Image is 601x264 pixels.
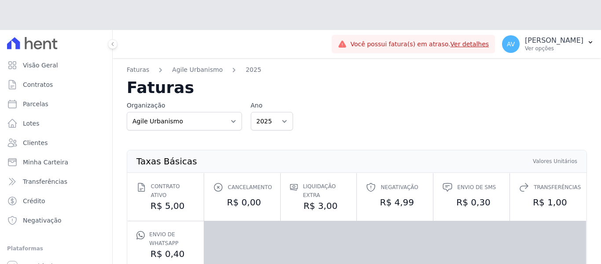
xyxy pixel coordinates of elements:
dd: R$ 5,00 [136,200,195,212]
a: Minha Carteira [4,153,109,171]
a: Visão Geral [4,56,109,74]
span: Negativação [381,183,418,192]
th: Valores Unitários [532,157,578,165]
nav: Breadcrumb [127,65,587,80]
th: Taxas Básicas [136,157,198,165]
span: Contrato ativo [151,182,195,200]
a: Contratos [4,76,109,93]
dd: R$ 0,30 [442,196,501,208]
a: Lotes [4,115,109,132]
a: Transferências [4,173,109,190]
span: Clientes [23,138,48,147]
span: Negativação [23,216,62,225]
span: Cancelamento [228,183,272,192]
p: [PERSON_NAME] [525,36,583,45]
iframe: Intercom live chat [9,234,30,255]
dd: R$ 0,00 [213,196,271,208]
label: Organização [127,101,242,110]
span: Transferências [534,183,581,192]
span: Transferências [23,177,67,186]
span: AV [507,41,515,47]
span: Envio de SMS [457,183,496,192]
dd: R$ 3,00 [290,200,348,212]
a: Parcelas [4,95,109,113]
p: Ver opções [525,45,583,52]
label: Ano [251,101,293,110]
span: Contratos [23,80,53,89]
a: Clientes [4,134,109,152]
span: Você possui fatura(s) em atraso. [350,40,489,49]
a: Negativação [4,212,109,229]
a: Ver detalhes [451,41,489,48]
dd: R$ 0,40 [136,248,195,260]
button: AV [PERSON_NAME] Ver opções [495,32,601,56]
span: Envio de Whatsapp [149,230,194,248]
span: Crédito [23,197,45,205]
a: Crédito [4,192,109,210]
span: Minha Carteira [23,158,68,167]
a: Agile Urbanismo [172,65,223,74]
dd: R$ 1,00 [519,196,577,208]
span: Lotes [23,119,40,128]
a: 2025 [246,65,261,74]
h2: Faturas [127,80,587,96]
span: Visão Geral [23,61,58,70]
span: Parcelas [23,100,48,108]
div: Plataformas [7,243,105,254]
a: Faturas [127,65,149,74]
span: Liquidação extra [303,182,348,200]
dd: R$ 4,99 [366,196,424,208]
